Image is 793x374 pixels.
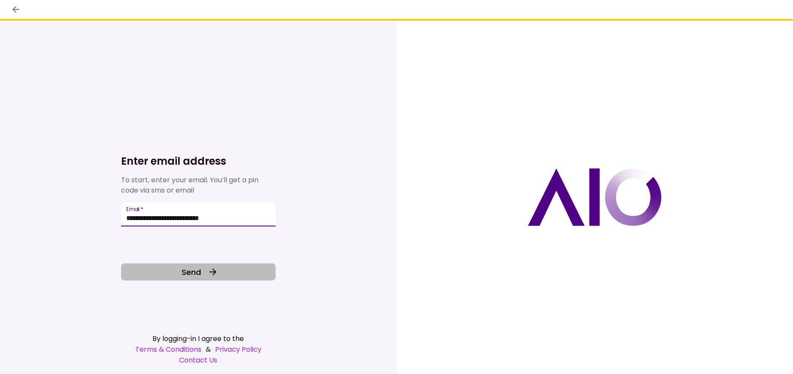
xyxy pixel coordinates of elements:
[182,266,201,278] span: Send
[121,333,276,344] div: By logging-in I agree to the
[135,344,201,355] a: Terms & Conditions
[215,344,261,355] a: Privacy Policy
[121,154,276,168] h1: Enter email address
[9,2,23,17] button: back
[126,205,143,213] label: Email
[528,168,662,226] img: AIO logo
[121,263,276,280] button: Send
[121,175,276,196] div: To start, enter your email. You’ll get a pin code via sms or email
[121,344,276,355] div: &
[121,355,276,365] a: Contact Us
